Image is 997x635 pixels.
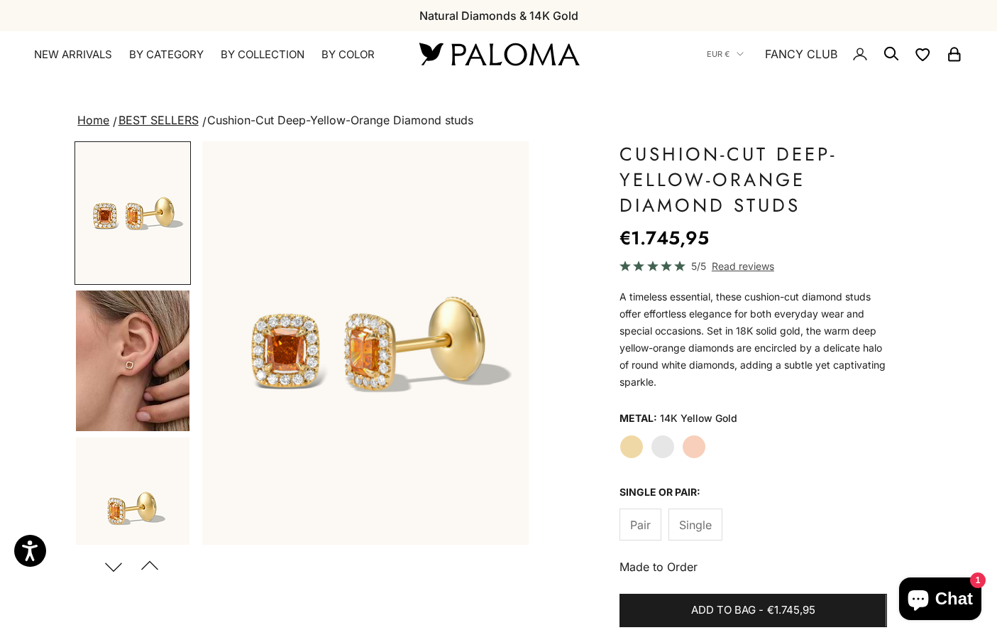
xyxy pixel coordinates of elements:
h1: Cushion-Cut Deep-Yellow-Orange Diamond studs [619,141,887,218]
p: Made to Order [619,558,887,576]
variant-option-value: 14K Yellow Gold [660,408,737,429]
span: Add to bag [691,602,756,619]
span: 5/5 [691,258,706,274]
button: Go to item 1 [75,141,191,285]
summary: By Category [129,48,204,62]
button: Add to bag-€1.745,95 [619,594,887,628]
span: A timeless essential, these cushion-cut diamond studs offer effortless elegance for both everyday... [619,291,886,388]
button: EUR € [707,48,744,60]
img: #YellowGold [76,143,189,283]
sale-price: €1.745,95 [619,224,709,252]
summary: By Color [321,48,375,62]
img: #YellowGold [202,141,529,545]
div: Item 1 of 15 [202,141,529,545]
span: Single [679,516,712,534]
p: Natural Diamonds & 14K Gold [419,6,578,25]
legend: Metal: [619,408,657,429]
button: Go to item 4 [75,289,191,433]
summary: By Collection [221,48,304,62]
nav: Secondary navigation [707,31,963,77]
legend: Single or Pair: [619,482,700,503]
span: Pair [630,516,651,534]
span: Cushion-Cut Deep-Yellow-Orange Diamond studs [207,113,473,127]
button: Go to item 5 [75,436,191,580]
a: FANCY CLUB [765,45,837,63]
a: 5/5 Read reviews [619,258,887,274]
nav: breadcrumbs [75,111,922,131]
a: BEST SELLERS [119,113,199,127]
inbox-online-store-chat: Shopify online store chat [895,577,986,624]
nav: Primary navigation [34,48,385,62]
a: Home [77,113,109,127]
span: Read reviews [712,258,774,274]
img: #YellowGold #WhiteGold #RoseGold [76,291,189,431]
a: NEW ARRIVALS [34,48,112,62]
span: €1.745,95 [767,602,815,619]
img: #YellowGold [76,438,189,578]
span: EUR € [707,48,729,60]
